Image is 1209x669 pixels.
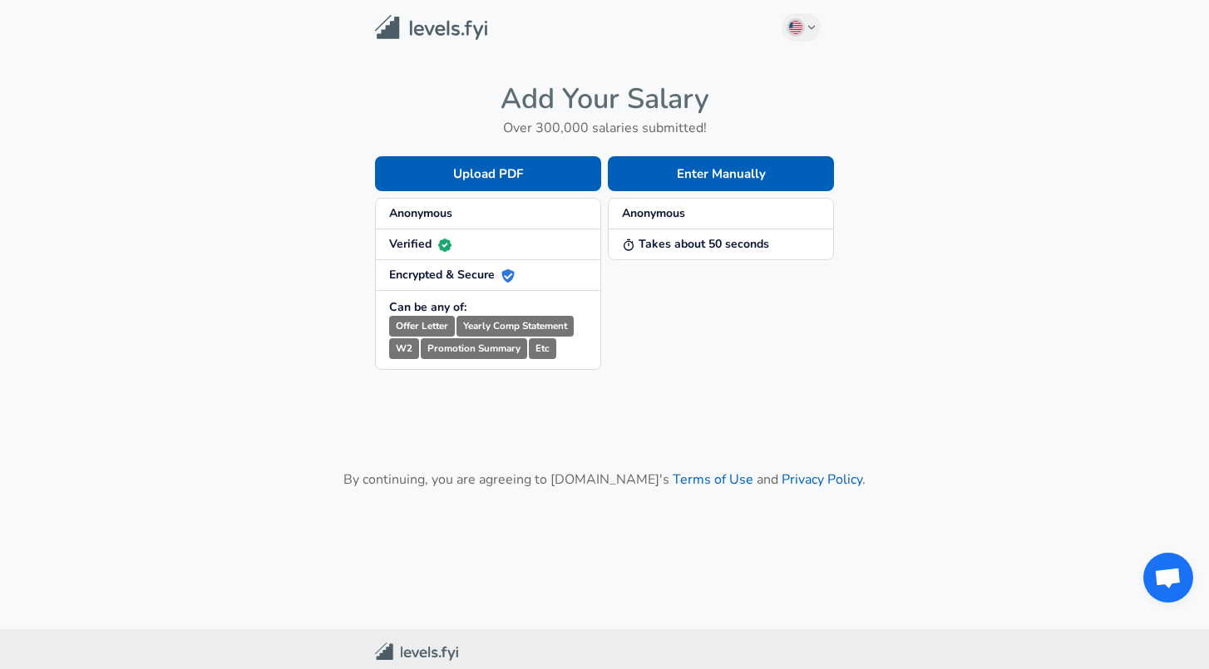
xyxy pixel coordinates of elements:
strong: Can be any of: [389,299,466,315]
h6: Over 300,000 salaries submitted! [375,116,834,140]
strong: Encrypted & Secure [389,267,515,283]
a: Privacy Policy [782,470,862,489]
h4: Add Your Salary [375,81,834,116]
small: Etc [529,338,556,359]
a: Terms of Use [673,470,753,489]
button: Upload PDF [375,156,601,191]
small: Promotion Summary [421,338,527,359]
small: Offer Letter [389,316,455,337]
img: English (US) [789,21,802,34]
strong: Anonymous [389,205,452,221]
img: Levels.fyi [375,15,487,41]
strong: Verified [389,236,452,252]
img: Levels.fyi Community [375,642,458,662]
strong: Takes about 50 seconds [622,236,769,252]
button: Enter Manually [608,156,834,191]
strong: Anonymous [622,205,685,221]
small: Yearly Comp Statement [456,316,574,337]
div: Open chat [1143,553,1193,603]
button: English (US) [782,13,822,42]
small: W2 [389,338,419,359]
